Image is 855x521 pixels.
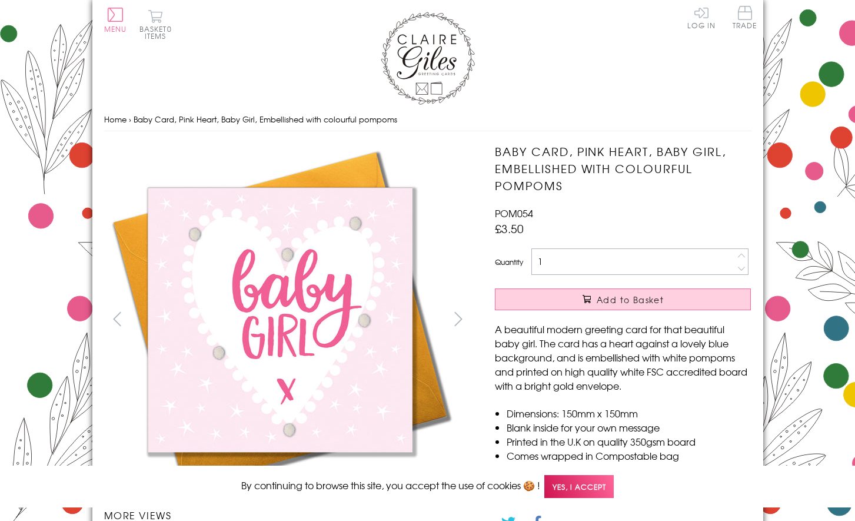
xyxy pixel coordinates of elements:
span: 0 items [145,24,172,41]
span: POM054 [495,206,533,220]
label: Quantity [495,257,523,267]
span: £3.50 [495,220,524,237]
span: Menu [104,24,127,34]
button: Basket0 items [139,9,172,39]
a: Home [104,114,127,125]
span: Add to Basket [597,294,664,306]
a: Log In [687,6,716,29]
button: Add to Basket [495,288,751,310]
span: Trade [733,6,757,29]
li: Dimensions: 150mm x 150mm [507,406,751,420]
p: A beautiful modern greeting card for that beautiful baby girl. The card has a heart against a lov... [495,322,751,393]
span: › [129,114,131,125]
li: With matching sustainable sourced envelope [507,463,751,477]
img: Baby Card, Pink Heart, Baby Girl, Embellished with colourful pompoms [104,143,457,496]
span: Baby Card, Pink Heart, Baby Girl, Embellished with colourful pompoms [134,114,397,125]
img: Claire Giles Greetings Cards [381,12,475,105]
li: Comes wrapped in Compostable bag [507,449,751,463]
span: Yes, I accept [544,475,614,498]
h1: Baby Card, Pink Heart, Baby Girl, Embellished with colourful pompoms [495,143,751,194]
a: Trade [733,6,757,31]
li: Printed in the U.K on quality 350gsm board [507,434,751,449]
button: prev [104,306,131,332]
nav: breadcrumbs [104,108,751,132]
button: next [445,306,471,332]
img: Baby Card, Pink Heart, Baby Girl, Embellished with colourful pompoms [471,143,824,494]
button: Menu [104,8,127,32]
li: Blank inside for your own message [507,420,751,434]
